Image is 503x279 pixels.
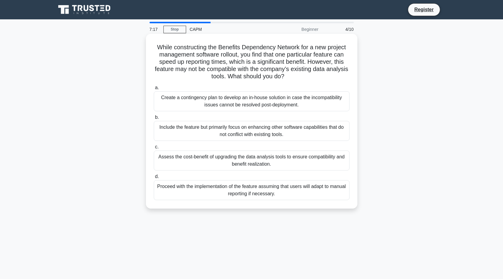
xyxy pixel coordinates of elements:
span: b. [155,115,159,120]
div: Create a contingency plan to develop an in-house solution in case the incompatibility issues cann... [154,91,350,111]
a: Register [411,6,437,13]
div: CAPM [186,23,269,35]
div: 4/10 [322,23,357,35]
div: Proceed with the implementation of the feature assuming that users will adapt to manual reporting... [154,180,350,200]
div: Beginner [269,23,322,35]
span: c. [155,144,159,149]
div: 7:17 [146,23,163,35]
span: a. [155,85,159,90]
a: Stop [163,26,186,33]
div: Assess the cost-benefit of upgrading the data analysis tools to ensure compatibility and benefit ... [154,151,350,170]
h5: While constructing the Benefits Dependency Network for a new project management software rollout,... [153,44,350,80]
div: Include the feature but primarily focus on enhancing other software capabilities that do not conf... [154,121,350,141]
span: d. [155,174,159,179]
